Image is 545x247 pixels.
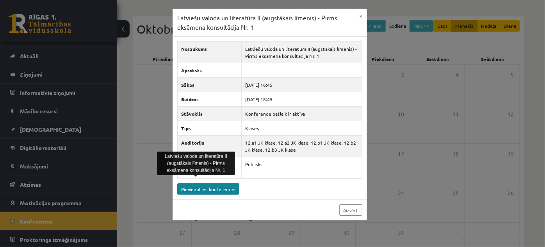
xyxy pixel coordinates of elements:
td: Latviešu valoda un literatūra II (augstākais līmenis) - Pirms eksāmena konsultācija Nr. 1 [242,42,362,63]
th: Nosaukums [178,42,242,63]
td: 12.a1 JK klase, 12.a2 JK klase, 12.b1 JK klase, 12.b2 JK klase, 12.b3 JK klase [242,136,362,157]
h3: Latviešu valoda un literatūra II (augstākais līmenis) - Pirms eksāmena konsultācija Nr. 1 [177,13,354,32]
td: Konference pašlaik ir aktīva [242,107,362,121]
td: Klases [242,121,362,136]
th: Beidzas [178,92,242,107]
td: Publisks [242,157,362,179]
th: Sākas [178,78,242,92]
div: Latviešu valoda un literatūra II (augstākais līmenis) - Pirms eksāmena konsultācija Nr. 1 [157,152,235,175]
td: [DATE] 16:45 [242,78,362,92]
th: Apraksts [178,63,242,78]
td: [DATE] 18:45 [242,92,362,107]
a: Aizvērt [339,204,362,216]
a: Pievienoties konferencei [177,183,239,195]
button: × [354,9,367,23]
th: Auditorija [178,136,242,157]
th: Tips [178,121,242,136]
th: Stāvoklis [178,107,242,121]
